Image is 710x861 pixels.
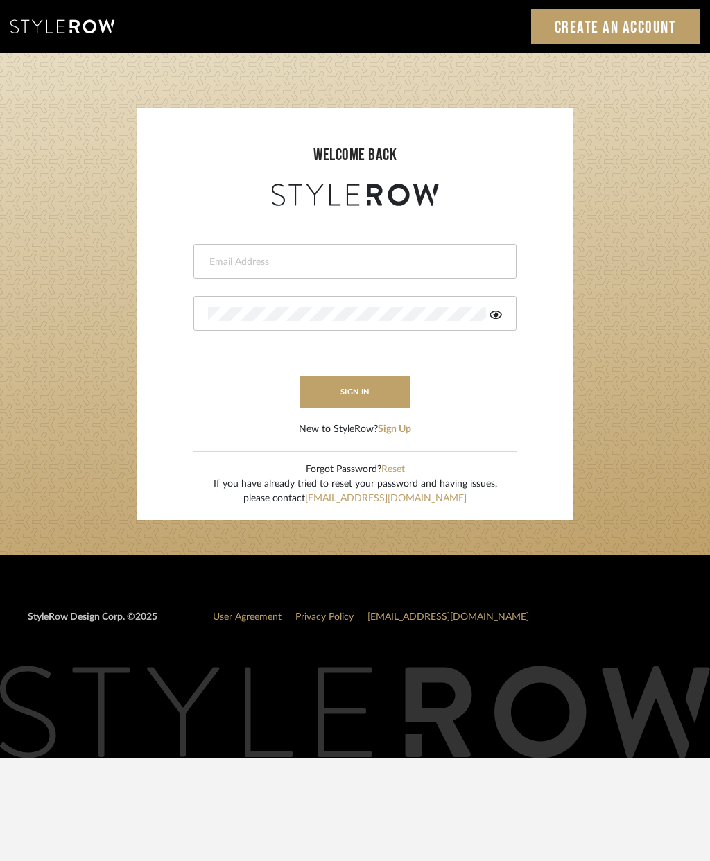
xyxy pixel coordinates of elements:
[378,422,411,437] button: Sign Up
[305,494,467,503] a: [EMAIL_ADDRESS][DOMAIN_NAME]
[295,612,354,622] a: Privacy Policy
[208,255,499,269] input: Email Address
[531,9,700,44] a: Create an Account
[299,422,411,437] div: New to StyleRow?
[150,143,560,168] div: welcome back
[300,376,410,408] button: sign in
[367,612,529,622] a: [EMAIL_ADDRESS][DOMAIN_NAME]
[214,477,497,506] div: If you have already tried to reset your password and having issues, please contact
[214,462,497,477] div: Forgot Password?
[28,610,157,636] div: StyleRow Design Corp. ©2025
[381,462,405,477] button: Reset
[213,612,282,622] a: User Agreement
